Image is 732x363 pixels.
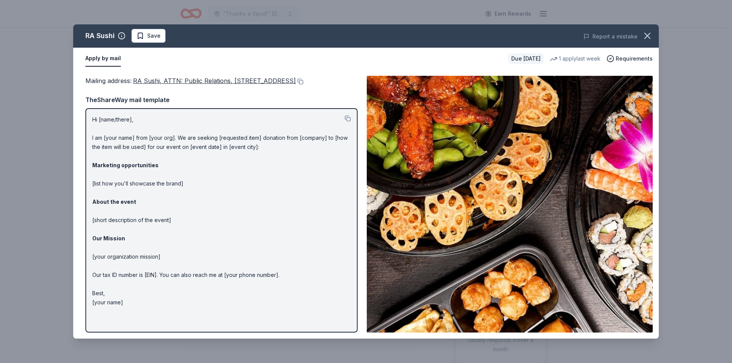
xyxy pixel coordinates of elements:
strong: About the event [92,198,136,205]
div: RA Sushi [85,30,115,42]
span: Save [147,31,161,40]
button: Apply by mail [85,51,121,67]
div: TheShareWay mail template [85,95,358,105]
div: 1 apply last week [550,54,600,63]
button: Save [132,29,165,43]
p: Hi [name/there], I am [your name] from [your org]. We are seeking [requested item] donation from ... [92,115,351,307]
strong: Marketing opportunities [92,162,159,168]
button: Requirements [607,54,653,63]
span: RA Sushi, ATTN: Public Relations, [STREET_ADDRESS] [133,77,296,85]
img: Image for RA Sushi [367,76,653,333]
strong: Our Mission [92,235,125,241]
div: Due [DATE] [508,53,544,64]
button: Report a mistake [583,32,637,41]
span: Requirements [616,54,653,63]
div: Mailing address : [85,76,358,86]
